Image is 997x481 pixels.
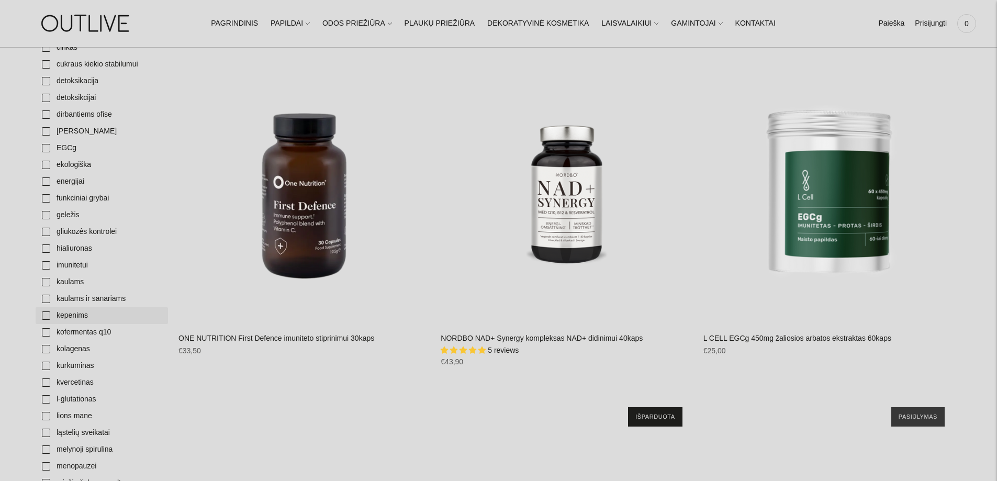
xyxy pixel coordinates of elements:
a: gliukozės kontrolei [36,223,168,240]
a: PLAUKŲ PRIEŽIŪRA [405,12,475,35]
a: kurkuminas [36,357,168,374]
a: 0 [957,12,976,35]
a: ODOS PRIEŽIŪRA [322,12,392,35]
a: imunitetui [36,257,168,274]
a: ląstelių sveikatai [36,424,168,441]
a: kaulams ir sanariams [36,290,168,307]
a: l-glutationas [36,391,168,408]
a: DEKORATYVINĖ KOSMETIKA [487,12,589,35]
a: energijai [36,173,168,190]
span: €25,00 [703,346,726,355]
a: cukraus kiekio stabilumui [36,56,168,73]
a: EGCg [36,140,168,156]
a: ekologiška [36,156,168,173]
a: ONE NUTRITION First Defence imuniteto stiprinimui 30kaps [178,70,430,322]
a: LAISVALAIKIUI [601,12,658,35]
a: detoksikacija [36,73,168,90]
a: kepenims [36,307,168,324]
a: cinkas [36,39,168,56]
img: OUTLIVE [21,5,152,41]
a: lions mane [36,408,168,424]
a: detoksikcijai [36,90,168,106]
a: ONE NUTRITION First Defence imuniteto stiprinimui 30kaps [178,334,374,342]
span: 5.00 stars [441,346,488,354]
a: Prisijungti [915,12,947,35]
span: €43,90 [441,357,463,366]
a: PAPILDAI [271,12,310,35]
a: KONTAKTAI [735,12,776,35]
a: menopauzei [36,458,168,475]
span: €33,50 [178,346,201,355]
a: Paieška [878,12,904,35]
a: PAGRINDINIS [211,12,258,35]
span: 0 [959,16,974,31]
a: NORDBO NAD+ Synergy kompleksas NAD+ didinimui 40kaps [441,70,692,322]
a: kvercetinas [36,374,168,391]
a: L CELL EGCg 450mg žaliosios arbatos ekstraktas 60kaps [703,334,891,342]
a: melynoji spirulina [36,441,168,458]
a: funkciniai grybai [36,190,168,207]
a: GAMINTOJAI [671,12,722,35]
a: dirbantiems ofise [36,106,168,123]
a: kaulams [36,274,168,290]
a: kolagenas [36,341,168,357]
a: hialiuronas [36,240,168,257]
span: 5 reviews [488,346,519,354]
a: NORDBO NAD+ Synergy kompleksas NAD+ didinimui 40kaps [441,334,643,342]
a: geležis [36,207,168,223]
a: kofermentas q10 [36,324,168,341]
a: L CELL EGCg 450mg žaliosios arbatos ekstraktas 60kaps [703,70,955,322]
a: [PERSON_NAME] [36,123,168,140]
